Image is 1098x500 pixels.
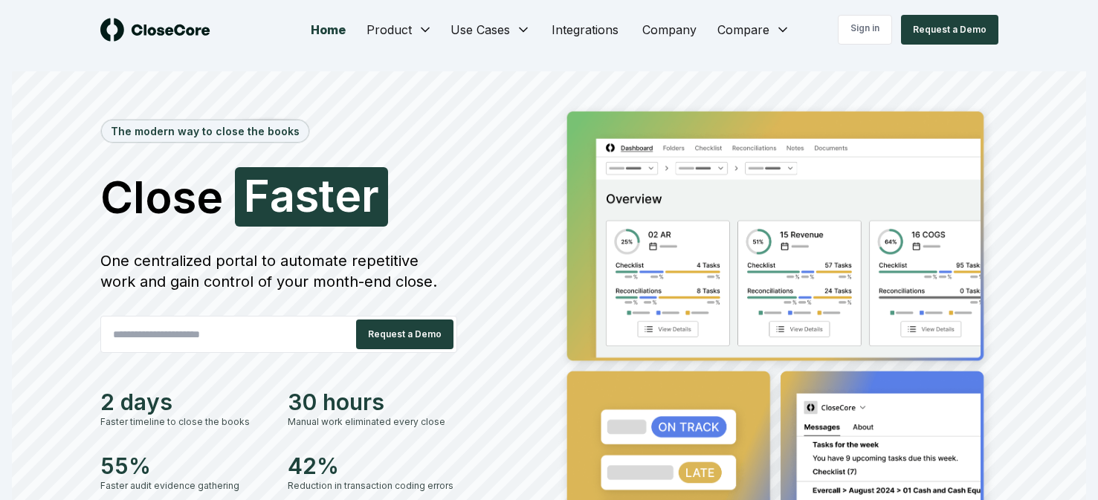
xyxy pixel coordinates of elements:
[295,173,319,218] span: s
[358,15,442,45] button: Product
[442,15,540,45] button: Use Cases
[270,173,295,218] span: a
[100,389,270,415] div: 2 days
[288,389,457,415] div: 30 hours
[838,15,892,45] a: Sign in
[288,415,457,429] div: Manual work eliminated every close
[708,15,799,45] button: Compare
[100,250,457,292] div: One centralized portal to automate repetitive work and gain control of your month-end close.
[100,18,210,42] img: logo
[356,319,453,349] button: Request a Demo
[335,173,361,218] span: e
[717,21,769,39] span: Compare
[244,173,270,218] span: F
[288,479,457,493] div: Reduction in transaction coding errors
[901,15,998,45] button: Request a Demo
[100,479,270,493] div: Faster audit evidence gathering
[366,21,412,39] span: Product
[450,21,510,39] span: Use Cases
[299,15,358,45] a: Home
[361,173,379,218] span: r
[102,120,309,142] div: The modern way to close the books
[100,175,223,219] span: Close
[100,452,270,479] div: 55%
[630,15,708,45] a: Company
[540,15,630,45] a: Integrations
[288,452,457,479] div: 42%
[100,415,270,429] div: Faster timeline to close the books
[319,173,335,218] span: t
